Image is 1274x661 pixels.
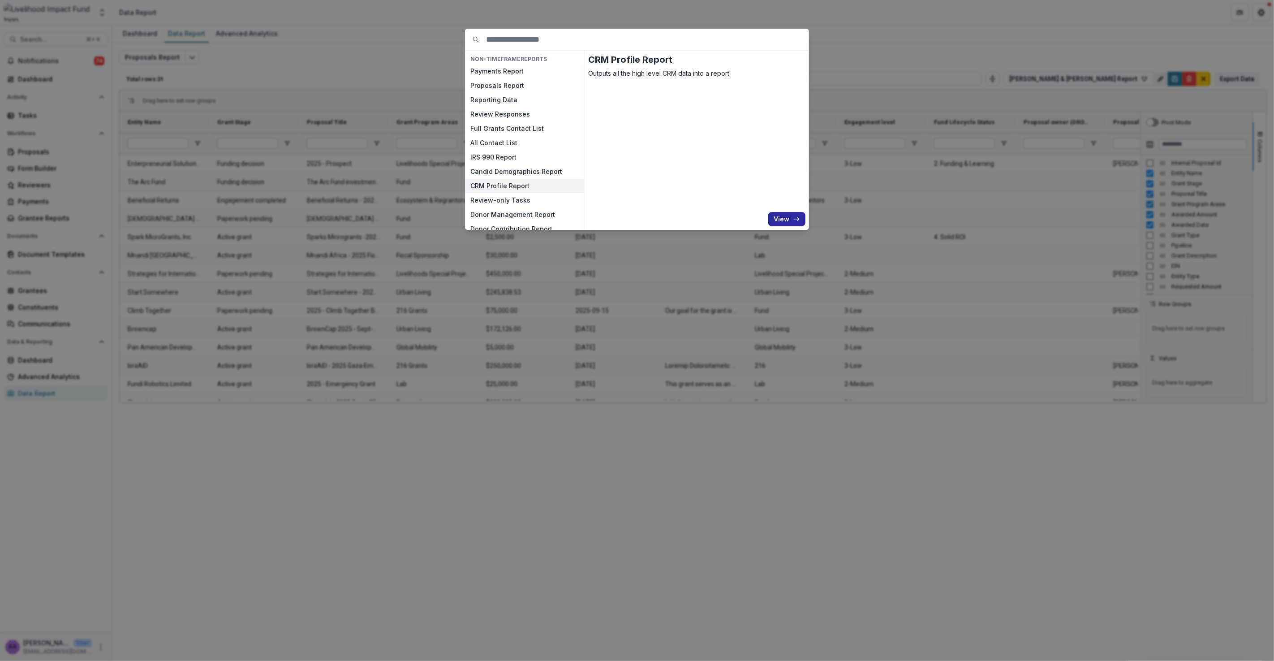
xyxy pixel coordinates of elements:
h2: CRM Profile Report [588,54,805,65]
button: Candid Demographics Report [465,164,584,179]
button: Payments Report [465,64,584,78]
h4: NON-TIMEFRAME Reports [465,54,584,64]
button: View [768,212,805,226]
button: Proposals Report [465,78,584,93]
button: All Contact List [465,136,584,150]
button: Reporting Data [465,93,584,107]
button: CRM Profile Report [465,179,584,193]
button: Donor Management Report [465,207,584,222]
p: Outputs all the high level CRM data into a report. [588,69,805,78]
button: Review Responses [465,107,584,121]
button: Review-only Tasks [465,193,584,207]
button: IRS 990 Report [465,150,584,164]
button: Full Grants Contact List [465,121,584,136]
button: Donor Contribution Report [465,222,584,236]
